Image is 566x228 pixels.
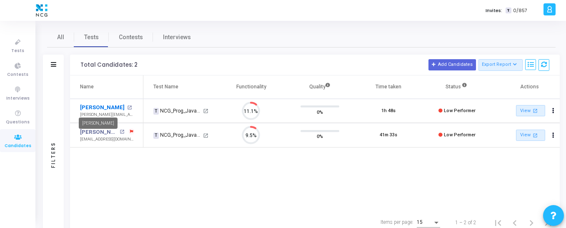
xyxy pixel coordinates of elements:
[5,143,31,150] span: Candidates
[423,75,491,99] th: Status
[50,109,57,200] div: Filters
[506,8,511,14] span: T
[417,220,440,225] mat-select: Items per page:
[317,108,323,116] span: 0%
[376,82,401,91] div: Time taken
[80,82,94,91] div: Name
[153,108,159,115] span: T
[153,131,202,139] div: NCG_Prog_JavaFS_2025_Test
[547,105,559,117] button: Actions
[153,133,159,139] span: T
[444,108,476,113] span: Low Performer
[11,48,24,55] span: Tests
[6,95,30,102] span: Interviews
[516,130,545,141] a: View
[153,107,202,115] div: NCG_Prog_JavaFS_2025_Test
[380,132,397,139] div: 41m 33s
[7,71,28,78] span: Contests
[286,75,354,99] th: Quality
[143,75,217,99] th: Test Name
[513,7,527,14] span: 0/857
[57,33,64,42] span: All
[531,132,538,139] mat-icon: open_in_new
[478,59,523,71] button: Export Report
[381,218,413,226] div: Items per page:
[531,107,538,114] mat-icon: open_in_new
[34,2,50,19] img: logo
[80,136,135,143] div: [EMAIL_ADDRESS][DOMAIN_NAME]
[163,33,191,42] span: Interviews
[6,119,30,126] span: Questions
[491,75,560,99] th: Actions
[547,130,559,141] button: Actions
[417,219,423,225] span: 15
[444,132,476,138] span: Low Performer
[203,108,208,114] mat-icon: open_in_new
[381,108,396,115] div: 1h 48s
[217,75,286,99] th: Functionality
[486,7,502,14] label: Invites:
[317,132,323,140] span: 0%
[119,33,143,42] span: Contests
[428,59,476,70] button: Add Candidates
[203,133,208,138] mat-icon: open_in_new
[516,105,545,116] a: View
[455,219,476,226] div: 1 – 2 of 2
[127,105,132,110] mat-icon: open_in_new
[80,103,125,112] a: [PERSON_NAME]
[84,33,99,42] span: Tests
[80,62,138,68] div: Total Candidates: 2
[79,118,118,129] div: [PERSON_NAME]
